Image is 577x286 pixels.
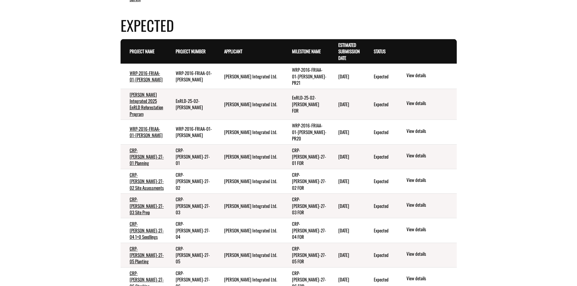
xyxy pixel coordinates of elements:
[406,202,454,209] a: View details
[365,64,396,89] td: Expected
[167,243,215,267] td: CRP-CARSON-27-05
[215,64,283,89] td: Carson Integrated Ltd.
[121,64,167,89] td: WRP-2016-FRIAA-01-CARSON
[121,89,167,120] td: Carson Integrated 2025 EnRLD Reforestation Program
[338,129,349,135] time: [DATE]
[215,89,283,120] td: Carson Integrated Ltd.
[167,120,215,144] td: WRP-2016-FRIAA-01-CARSON
[121,243,167,267] td: CRP-CARSON-27-05 Planting
[396,218,456,243] td: action menu
[224,48,242,54] a: Applicant
[338,101,349,107] time: [DATE]
[130,245,164,265] a: CRP-[PERSON_NAME]-27-05 Planting
[329,243,365,267] td: 10/31/2026
[167,218,215,243] td: CRP-CARSON-27-04
[121,144,167,169] td: CRP-CARSON-27-01 Planning
[365,194,396,218] td: Expected
[215,169,283,193] td: Carson Integrated Ltd.
[167,64,215,89] td: WRP-2016-FRIAA-01-CARSON
[365,243,396,267] td: Expected
[130,147,164,166] a: CRP-[PERSON_NAME]-27-01 Planning
[396,144,456,169] td: action menu
[130,70,163,83] a: WRP-2016-FRIAA-01-[PERSON_NAME]
[121,218,167,243] td: CRP-CARSON-27-04 1+0 Seedlings
[338,178,349,184] time: [DATE]
[215,218,283,243] td: Carson Integrated Ltd.
[283,243,329,267] td: CRP-CARSON-27-05 FOR
[215,144,283,169] td: Carson Integrated Ltd.
[130,48,154,54] a: Project Name
[329,218,365,243] td: 10/31/2026
[167,144,215,169] td: CRP-CARSON-27-01
[338,276,349,283] time: [DATE]
[121,194,167,218] td: CRP-CARSON-27-03 Site Prep
[329,194,365,218] td: 10/31/2026
[338,227,349,234] time: [DATE]
[292,48,321,54] a: Milestone Name
[374,48,386,54] a: Status
[283,120,329,144] td: WRP-2016-FRIAA-01-CARSON-PR20
[130,220,164,240] a: CRP-[PERSON_NAME]-27-04 1+0 Seedlings
[130,125,163,138] a: WRP-2016-FRIAA-01-[PERSON_NAME]
[215,120,283,144] td: Carson Integrated Ltd.
[406,226,454,233] a: View details
[396,194,456,218] td: action menu
[283,89,329,120] td: EnRLD-25-02-CARSON FOR
[406,72,454,79] a: View details
[283,64,329,89] td: WRP-2016-FRIAA-01-CARSON-PR21
[121,15,457,36] h4: Expected
[396,243,456,267] td: action menu
[329,120,365,144] td: 10/31/2026
[396,39,456,64] th: Actions
[406,177,454,184] a: View details
[396,120,456,144] td: action menu
[406,152,454,159] a: View details
[338,202,349,209] time: [DATE]
[283,218,329,243] td: CRP-CARSON-27-04 FOR
[121,169,167,193] td: CRP-CARSON-27-02 Site Assessments
[365,144,396,169] td: Expected
[176,48,206,54] a: Project Number
[338,73,349,80] time: [DATE]
[121,120,167,144] td: WRP-2016-FRIAA-01-CARSON
[338,153,349,160] time: [DATE]
[406,251,454,258] a: View details
[215,194,283,218] td: Carson Integrated Ltd.
[365,218,396,243] td: Expected
[130,171,164,191] a: CRP-[PERSON_NAME]-27-02 Site Assessments
[365,120,396,144] td: Expected
[406,275,454,282] a: View details
[167,169,215,193] td: CRP-CARSON-27-02
[396,89,456,120] td: action menu
[365,169,396,193] td: Expected
[396,169,456,193] td: action menu
[329,169,365,193] td: 10/31/2026
[329,144,365,169] td: 10/31/2026
[167,194,215,218] td: CRP-CARSON-27-03
[283,144,329,169] td: CRP-CARSON-27-01 FOR
[215,243,283,267] td: Carson Integrated Ltd.
[396,64,456,89] td: action menu
[329,89,365,120] td: 11/30/2026
[338,251,349,258] time: [DATE]
[365,89,396,120] td: Expected
[130,91,163,117] a: [PERSON_NAME] Integrated 2025 EnRLD Reforestation Program
[329,64,365,89] td: 10/31/2027
[130,196,164,215] a: CRP-[PERSON_NAME]-27-03 Site Prep
[167,89,215,120] td: EnRLD-25-02-CARSON
[406,128,454,135] a: View details
[406,100,454,107] a: View details
[283,169,329,193] td: CRP-CARSON-27-02 FOR
[283,194,329,218] td: CRP-CARSON-27-03 FOR
[338,41,360,61] a: Estimated Submission Date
